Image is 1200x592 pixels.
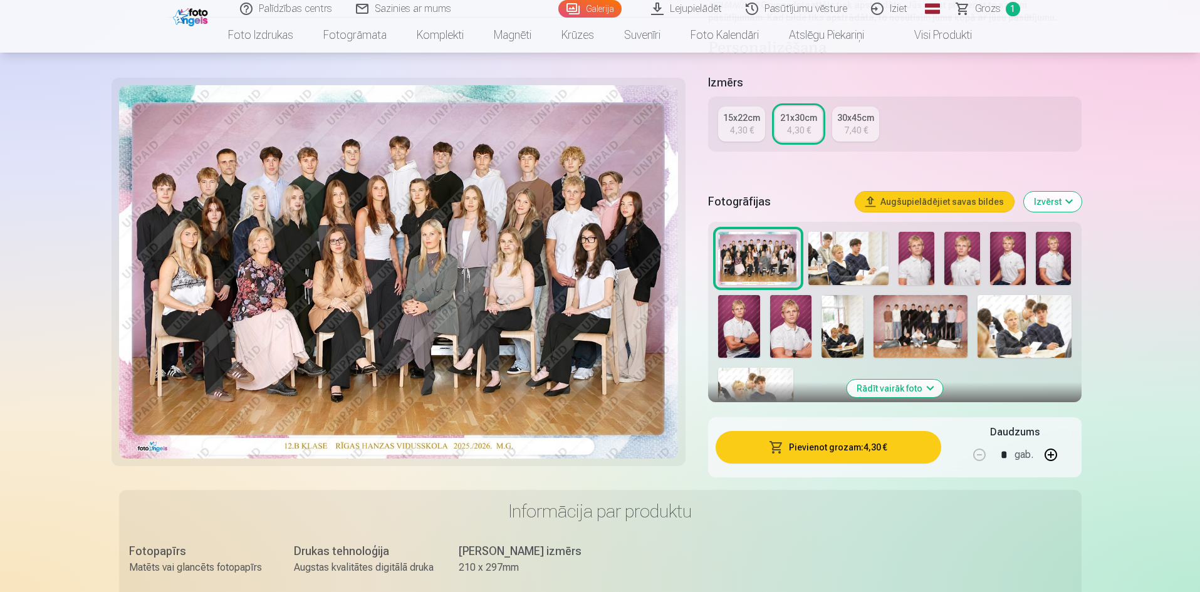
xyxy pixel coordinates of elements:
[990,425,1040,440] h5: Daudzums
[832,106,879,142] a: 30x45cm7,40 €
[459,543,598,560] div: [PERSON_NAME] izmērs
[879,18,987,53] a: Visi produkti
[847,380,942,397] button: Rādīt vairāk foto
[609,18,676,53] a: Suvenīri
[855,192,1014,212] button: Augšupielādējiet savas bildes
[213,18,308,53] a: Foto izdrukas
[459,560,598,575] div: 210 x 297mm
[294,543,434,560] div: Drukas tehnoloģija
[294,560,434,575] div: Augstas kvalitātes digitālā druka
[708,74,1081,91] h5: Izmērs
[844,124,868,137] div: 7,40 €
[716,431,941,464] button: Pievienot grozam:4,30 €
[975,1,1001,16] span: Grozs
[787,124,811,137] div: 4,30 €
[676,18,774,53] a: Foto kalendāri
[129,543,269,560] div: Fotopapīrs
[129,560,269,575] div: Matēts vai glancēts fotopapīrs
[837,112,874,124] div: 30x45cm
[129,500,1072,522] h3: Informācija par produktu
[730,124,754,137] div: 4,30 €
[479,18,546,53] a: Magnēti
[774,18,879,53] a: Atslēgu piekariņi
[775,106,822,142] a: 21x30cm4,30 €
[402,18,479,53] a: Komplekti
[546,18,609,53] a: Krūzes
[1015,440,1033,470] div: gab.
[780,112,817,124] div: 21x30cm
[1006,2,1020,16] span: 1
[308,18,402,53] a: Fotogrāmata
[718,106,765,142] a: 15x22cm4,30 €
[173,5,211,26] img: /fa1
[708,193,845,210] h5: Fotogrāfijas
[723,112,760,124] div: 15x22cm
[1024,192,1082,212] button: Izvērst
